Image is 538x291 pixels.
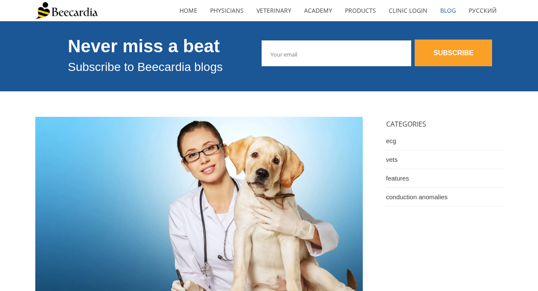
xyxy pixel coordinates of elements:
[386,150,503,169] a: vets
[68,60,223,73] span: Subscribe to Beecardia blogs
[434,1,462,20] a: Blog
[339,1,382,20] a: Products
[68,36,220,56] span: Never miss a beat
[298,1,339,20] a: Academy
[386,188,503,206] a: conduction anomalies
[386,169,503,188] a: features
[386,119,426,129] span: CATEGORIES
[462,1,503,20] a: Русский
[382,1,434,20] a: Clinic Login
[250,1,298,20] a: Veterinary
[35,2,98,19] img: Beecardia
[386,132,503,150] a: ecg
[415,40,492,66] a: SUBSCRIBE
[173,1,204,20] a: home
[262,40,411,66] input: Your email
[204,1,250,20] a: Physicians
